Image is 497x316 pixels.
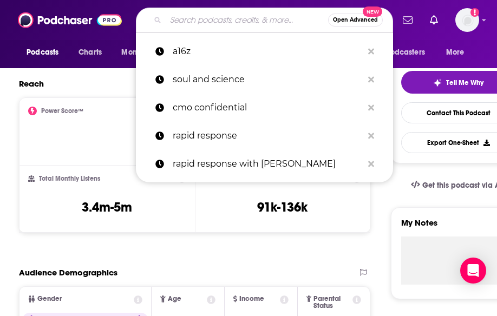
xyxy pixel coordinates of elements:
[82,199,132,215] h3: 3.4m-5m
[136,94,393,122] a: cmo confidential
[366,42,441,63] button: open menu
[446,78,483,87] span: Tell Me Why
[136,37,393,65] a: a16z
[136,65,393,94] a: soul and science
[173,37,363,65] p: a16z
[37,295,62,302] span: Gender
[173,94,363,122] p: cmo confidential
[136,150,393,178] a: rapid response with [PERSON_NAME]
[166,11,328,29] input: Search podcasts, credits, & more...
[19,42,73,63] button: open menu
[455,8,479,32] img: User Profile
[19,267,117,278] h2: Audience Demographics
[41,107,83,115] h2: Power Score™
[333,17,378,23] span: Open Advanced
[313,295,351,310] span: Parental Status
[136,8,393,32] div: Search podcasts, credits, & more...
[168,295,181,302] span: Age
[455,8,479,32] button: Show profile menu
[373,45,425,60] span: For Podcasters
[136,122,393,150] a: rapid response
[433,78,442,87] img: tell me why sparkle
[460,258,486,284] div: Open Intercom Messenger
[173,150,363,178] p: rapid response with bob safiend
[470,8,479,17] svg: Add a profile image
[446,45,465,60] span: More
[114,42,174,63] button: open menu
[79,45,102,60] span: Charts
[439,42,478,63] button: open menu
[328,14,383,27] button: Open AdvancedNew
[27,45,58,60] span: Podcasts
[239,295,264,302] span: Income
[19,78,44,89] h2: Reach
[39,175,100,182] h2: Total Monthly Listens
[18,10,122,30] img: Podchaser - Follow, Share and Rate Podcasts
[257,199,308,215] h3: 91k-136k
[121,45,160,60] span: Monitoring
[363,6,382,17] span: New
[426,11,442,29] a: Show notifications dropdown
[173,65,363,94] p: soul and science
[455,8,479,32] span: Logged in as LBPublicity2
[71,42,108,63] a: Charts
[173,122,363,150] p: rapid response
[398,11,417,29] a: Show notifications dropdown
